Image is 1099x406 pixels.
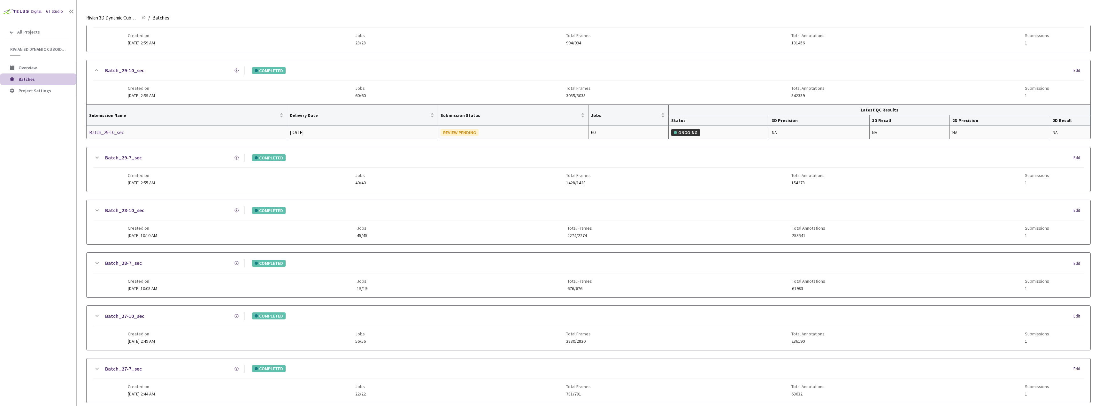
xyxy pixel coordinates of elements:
[19,88,51,94] span: Project Settings
[105,365,142,373] a: Batch_27-7_sec
[355,33,366,38] span: Jobs
[791,41,825,45] span: 131456
[357,279,367,284] span: Jobs
[89,129,157,136] a: Batch_29-10_sec
[566,93,591,98] span: 3035/3035
[128,391,155,397] span: [DATE] 2:44 AM
[1025,279,1049,284] span: Submissions
[567,279,592,284] span: Total Frames
[355,180,366,185] span: 40/40
[791,173,825,178] span: Total Annotations
[87,253,1090,297] div: Batch_28-7_secCOMPLETEDEditCreated on[DATE] 10:08 AMJobs19/19Total Frames676/676Total Annotations...
[1073,366,1084,372] div: Edit
[86,14,138,22] span: Rivian 3D Dynamic Cuboids[2024-25]
[128,279,157,284] span: Created on
[87,7,1090,52] div: Batch_30-7_secCOMPLETEDEditCreated on[DATE] 2:59 AMJobs28/28Total Frames994/994Total Annotations1...
[87,105,287,126] th: Submission Name
[566,180,591,185] span: 1428/1428
[792,286,825,291] span: 61983
[1025,392,1049,396] span: 1
[1025,286,1049,291] span: 1
[87,358,1090,403] div: Batch_27-7_secCOMPLETEDEditCreated on[DATE] 2:44 AMJobs22/22Total Frames781/781Total Annotations6...
[441,113,580,118] span: Submission Status
[1025,173,1049,178] span: Submissions
[10,47,67,52] span: Rivian 3D Dynamic Cuboids[2024-25]
[128,93,155,98] span: [DATE] 2:59 AM
[252,207,286,214] div: COMPLETED
[441,129,479,136] div: REVIEW PENDING
[772,129,867,136] div: NA
[567,233,592,238] span: 2274/2274
[791,86,825,91] span: Total Annotations
[252,312,286,319] div: COMPLETED
[1073,155,1084,161] div: Edit
[355,339,366,344] span: 56/56
[290,129,435,136] div: [DATE]
[1053,129,1088,136] div: NA
[105,66,144,74] a: Batch_29-10_sec
[671,129,700,136] div: ONGOING
[566,41,591,45] span: 994/994
[355,384,366,389] span: Jobs
[566,173,591,178] span: Total Frames
[357,286,367,291] span: 19/19
[566,33,591,38] span: Total Frames
[791,93,825,98] span: 342339
[87,306,1090,350] div: Batch_27-10_secCOMPLETEDEditCreated on[DATE] 2:49 AMJobs56/56Total Frames2830/2830Total Annotatio...
[872,129,947,136] div: NA
[791,331,825,336] span: Total Annotations
[105,154,142,162] a: Batch_29-7_sec
[152,14,169,22] span: Batches
[1025,86,1049,91] span: Submissions
[769,115,870,126] th: 3D Precision
[791,392,825,396] span: 63632
[105,259,142,267] a: Batch_28-7_sec
[252,260,286,267] div: COMPLETED
[950,115,1050,126] th: 2D Precision
[1050,115,1090,126] th: 2D Recall
[128,173,155,178] span: Created on
[357,233,367,238] span: 45/45
[566,392,591,396] span: 781/781
[287,105,438,126] th: Delivery Date
[591,129,666,136] div: 60
[128,226,157,231] span: Created on
[128,33,155,38] span: Created on
[17,29,40,35] span: All Projects
[1025,331,1049,336] span: Submissions
[792,279,825,284] span: Total Annotations
[89,113,278,118] span: Submission Name
[355,392,366,396] span: 22/22
[252,365,286,372] div: COMPLETED
[128,338,155,344] span: [DATE] 2:49 AM
[355,173,366,178] span: Jobs
[1073,67,1084,74] div: Edit
[566,86,591,91] span: Total Frames
[87,60,1090,104] div: Batch_29-10_secCOMPLETEDEditCreated on[DATE] 2:59 AMJobs60/60Total Frames3035/3035Total Annotatio...
[128,331,155,336] span: Created on
[1073,260,1084,267] div: Edit
[791,339,825,344] span: 236190
[1025,226,1049,231] span: Submissions
[252,67,286,74] div: COMPLETED
[128,286,157,291] span: [DATE] 10:08 AM
[355,86,366,91] span: Jobs
[1073,207,1084,214] div: Edit
[567,286,592,291] span: 676/676
[566,331,591,336] span: Total Frames
[1073,313,1084,319] div: Edit
[19,76,35,82] span: Batches
[438,105,588,126] th: Submission Status
[669,105,1090,115] th: Latest QC Results
[290,113,429,118] span: Delivery Date
[1025,339,1049,344] span: 1
[1025,41,1049,45] span: 1
[1025,384,1049,389] span: Submissions
[791,33,825,38] span: Total Annotations
[669,115,769,126] th: Status
[46,8,63,15] div: GT Studio
[128,40,155,46] span: [DATE] 2:59 AM
[792,233,825,238] span: 253541
[128,86,155,91] span: Created on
